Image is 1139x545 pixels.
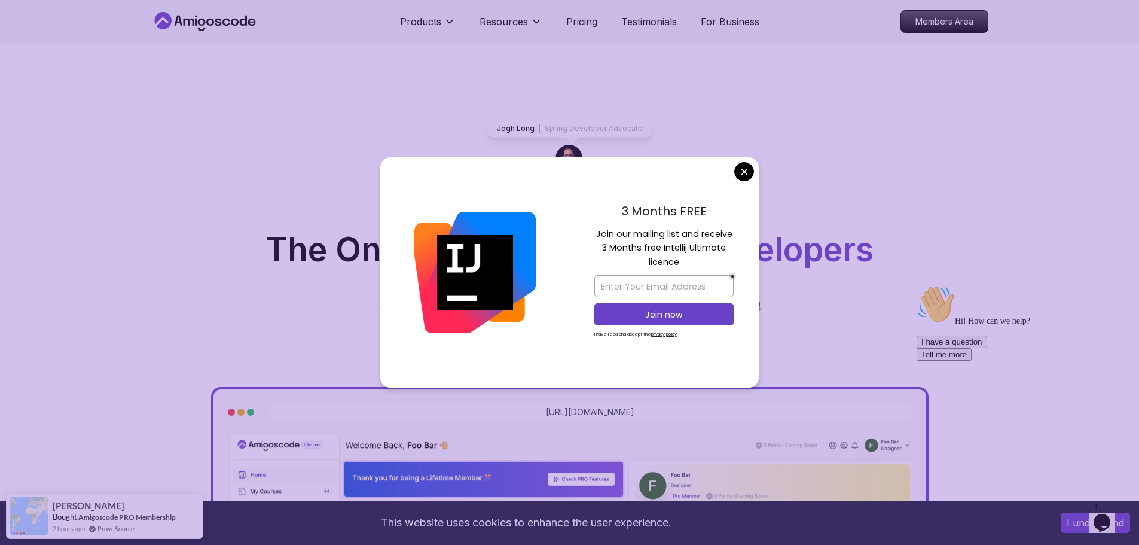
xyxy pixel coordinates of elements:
[480,14,542,38] button: Resources
[901,11,988,32] p: Members Area
[5,5,220,80] div: 👋Hi! How can we help?I have a questionTell me more
[480,14,528,29] p: Resources
[5,55,75,68] button: I have a question
[912,281,1127,491] iframe: chat widget
[900,10,988,33] a: Members Area
[5,5,43,43] img: :wave:
[369,281,771,314] p: Get unlimited access to coding , , and . Start your journey or level up your career with Amigosco...
[621,14,677,29] a: Testimonials
[566,14,597,29] a: Pricing
[1089,497,1127,533] iframe: chat widget
[53,523,85,534] span: 2 hours ago
[97,523,135,534] a: ProveSource
[555,145,584,173] img: josh long
[53,512,77,522] span: Bought
[53,501,124,511] span: [PERSON_NAME]
[546,406,634,418] a: [URL][DOMAIN_NAME]
[545,124,643,133] p: Spring Developer Advocate
[400,14,441,29] p: Products
[5,36,118,45] span: Hi! How can we help?
[9,510,1043,536] div: This website uses cookies to enhance the user experience.
[10,497,48,535] img: provesource social proof notification image
[497,124,535,133] p: Jogh Long
[78,513,176,522] a: Amigoscode PRO Membership
[161,233,979,266] h1: The One-Stop Platform for
[1061,513,1130,533] button: Accept cookies
[694,230,874,269] span: Developers
[5,68,60,80] button: Tell me more
[400,14,456,38] button: Products
[701,14,759,29] a: For Business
